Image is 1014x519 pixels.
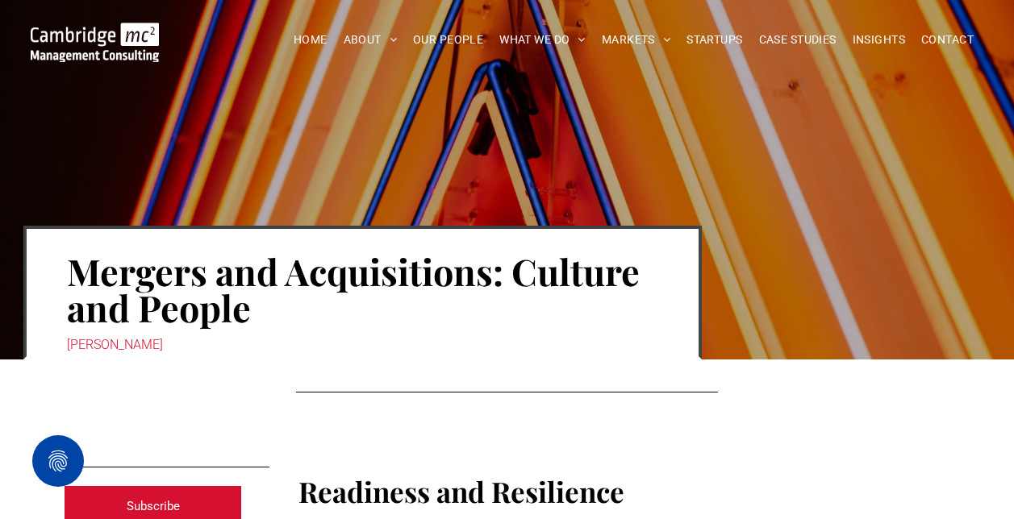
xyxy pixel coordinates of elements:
a: CONTACT [913,27,982,52]
div: [PERSON_NAME] [67,334,658,356]
img: Go to Homepage [31,23,160,62]
a: STARTUPS [678,27,750,52]
a: HOME [286,27,336,52]
span: Readiness and Resilience [298,472,624,510]
a: Your Business Transformed | Cambridge Management Consulting [31,25,160,42]
a: MARKETS [594,27,678,52]
h1: Mergers and Acquisitions: Culture and People [67,251,658,327]
a: ABOUT [336,27,406,52]
a: CASE STUDIES [751,27,845,52]
a: INSIGHTS [845,27,913,52]
a: WHAT WE DO [491,27,594,52]
a: OUR PEOPLE [405,27,491,52]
